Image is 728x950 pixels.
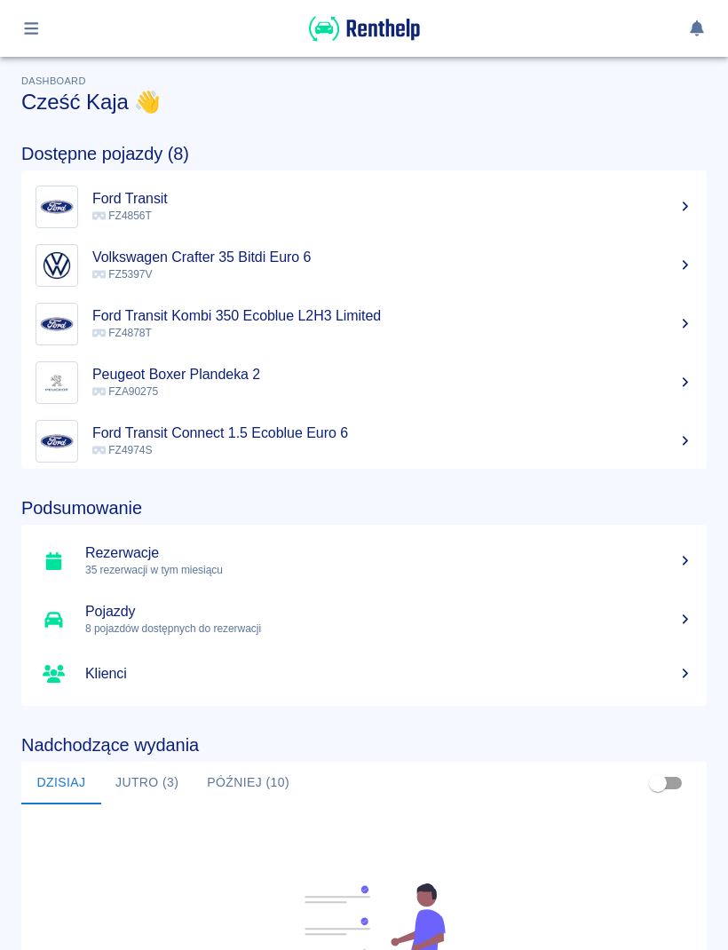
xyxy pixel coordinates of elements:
[193,762,304,804] button: Później (10)
[21,762,101,804] button: Dzisiaj
[92,327,152,339] span: FZ4878T
[21,295,707,353] a: ImageFord Transit Kombi 350 Ecoblue L2H3 Limited FZ4878T
[85,665,692,683] h5: Klienci
[641,766,675,800] span: Pokaż przypisane tylko do mnie
[85,562,692,578] p: 35 rezerwacji w tym miesiącu
[309,14,420,44] img: Renthelp logo
[92,366,692,384] h5: Peugeot Boxer Plandeka 2
[92,210,152,222] span: FZ4856T
[92,249,692,266] h5: Volkswagen Crafter 35 Bitdi Euro 6
[21,75,86,86] span: Dashboard
[309,32,420,47] a: Renthelp logo
[101,762,193,804] button: Jutro (3)
[92,424,692,442] h5: Ford Transit Connect 1.5 Ecoblue Euro 6
[92,190,692,208] h5: Ford Transit
[92,307,692,325] h5: Ford Transit Kombi 350 Ecoblue L2H3 Limited
[21,590,707,649] a: Pojazdy8 pojazdów dostępnych do rezerwacji
[21,178,707,236] a: ImageFord Transit FZ4856T
[21,649,707,699] a: Klienci
[85,621,692,637] p: 8 pojazdów dostępnych do rezerwacji
[85,603,692,621] h5: Pojazdy
[21,412,707,471] a: ImageFord Transit Connect 1.5 Ecoblue Euro 6 FZ4974S
[40,190,74,224] img: Image
[92,268,152,281] span: FZ5397V
[92,444,152,456] span: FZ4974S
[40,307,74,341] img: Image
[21,90,707,115] h3: Cześć Kaja 👋
[21,497,707,519] h4: Podsumowanie
[92,385,158,398] span: FZA90275
[40,249,74,282] img: Image
[85,544,692,562] h5: Rezerwacje
[40,366,74,400] img: Image
[40,424,74,458] img: Image
[21,353,707,412] a: ImagePeugeot Boxer Plandeka 2 FZA90275
[21,236,707,295] a: ImageVolkswagen Crafter 35 Bitdi Euro 6 FZ5397V
[21,143,707,164] h4: Dostępne pojazdy (8)
[21,734,707,756] h4: Nadchodzące wydania
[21,532,707,590] a: Rezerwacje35 rezerwacji w tym miesiącu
